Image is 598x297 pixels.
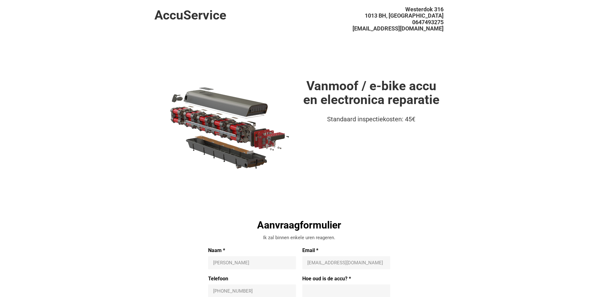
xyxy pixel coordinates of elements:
span: Westerdok 316 [405,6,444,13]
span: Standaard inspectiekosten: 45€ [327,115,415,123]
label: Naam * [208,247,296,254]
div: Ik zal binnen enkele uren reageren. [208,234,390,241]
div: Aanvraagformulier [208,218,390,232]
label: Telefoon [208,276,296,282]
input: Email * [307,260,385,266]
h1: AccuService [154,8,299,22]
span: 0647493275 [412,19,444,25]
input: +31 647493275 [213,288,291,294]
h1: Vanmoof / e-bike accu en electronica reparatie [299,79,444,107]
span: [EMAIL_ADDRESS][DOMAIN_NAME] [353,25,444,32]
input: Naam * [213,260,291,266]
label: Hoe oud is de accu? * [302,276,390,282]
img: battery.webp [154,79,299,175]
span: 1013 BH, [GEOGRAPHIC_DATA] [365,12,444,19]
label: Email * [302,247,390,254]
